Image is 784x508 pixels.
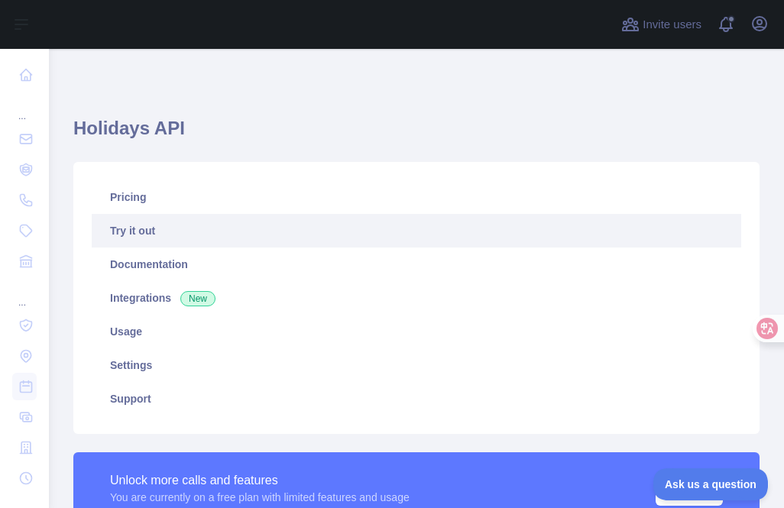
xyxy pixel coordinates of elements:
[92,248,741,281] a: Documentation
[618,12,705,37] button: Invite users
[92,348,741,382] a: Settings
[92,382,741,416] a: Support
[92,315,741,348] a: Usage
[643,16,701,34] span: Invite users
[653,468,769,500] iframe: Toggle Customer Support
[92,180,741,214] a: Pricing
[12,278,37,309] div: ...
[180,291,215,306] span: New
[110,471,410,490] div: Unlock more calls and features
[12,92,37,122] div: ...
[73,116,760,153] h1: Holidays API
[92,214,741,248] a: Try it out
[92,281,741,315] a: Integrations New
[110,490,410,505] div: You are currently on a free plan with limited features and usage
